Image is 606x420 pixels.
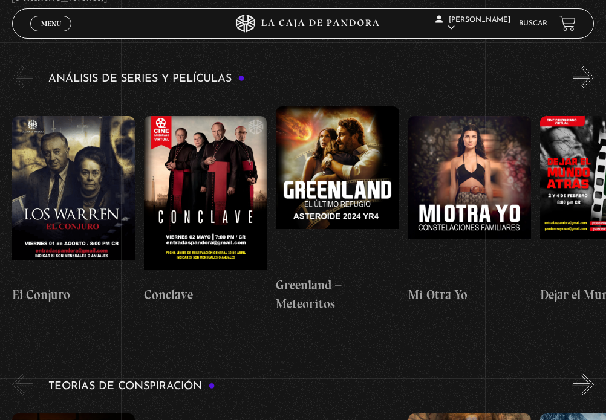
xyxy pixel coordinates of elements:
[573,374,594,395] button: Next
[408,97,531,323] a: Mi Otra Yo
[276,97,399,323] a: Greenland – Meteoritos
[519,20,547,27] a: Buscar
[37,30,65,39] span: Cerrar
[573,66,594,88] button: Next
[408,285,531,305] h4: Mi Otra Yo
[48,73,245,85] h3: Análisis de series y películas
[48,381,215,392] h3: Teorías de Conspiración
[12,374,33,395] button: Previous
[144,97,267,323] a: Conclave
[276,276,399,314] h4: Greenland – Meteoritos
[41,20,61,27] span: Menu
[12,66,33,88] button: Previous
[144,285,267,305] h4: Conclave
[12,97,135,323] a: El Conjuro
[435,16,510,31] span: [PERSON_NAME]
[12,285,135,305] h4: El Conjuro
[559,15,576,31] a: View your shopping cart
